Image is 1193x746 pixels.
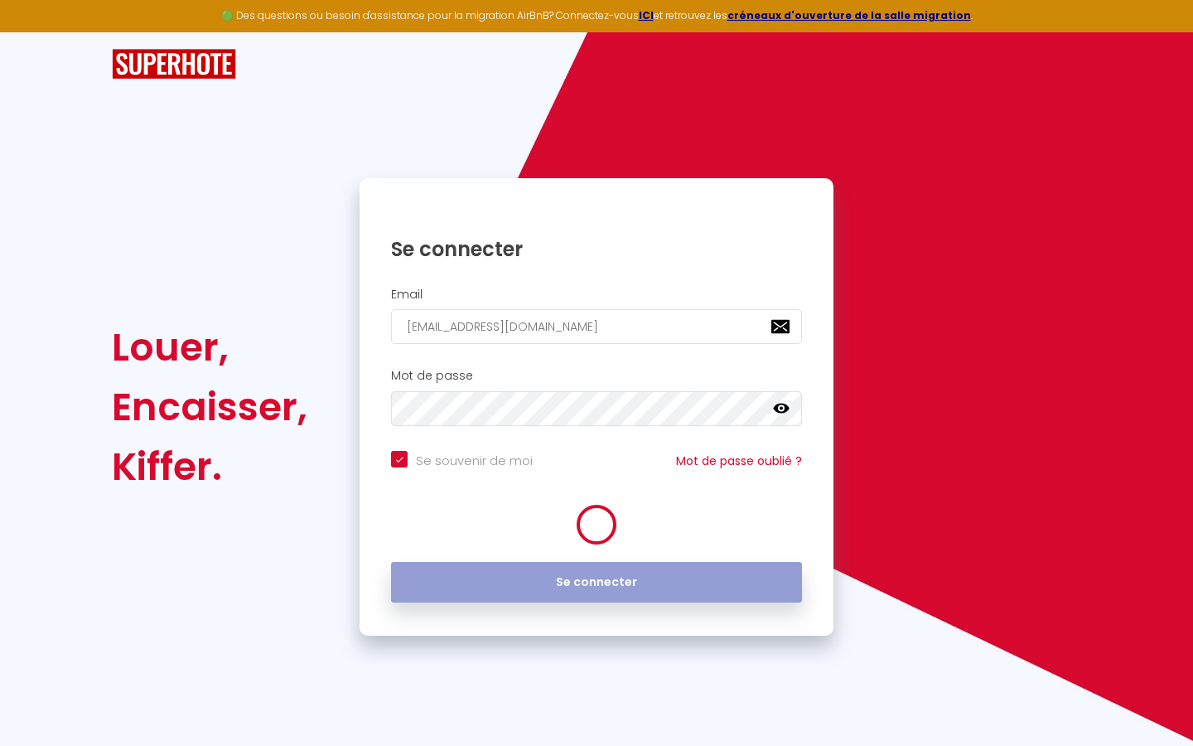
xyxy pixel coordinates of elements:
a: créneaux d'ouverture de la salle migration [727,8,971,22]
div: Encaisser, [112,377,307,437]
input: Ton Email [391,309,802,344]
h2: Email [391,288,802,302]
button: Ouvrir le widget de chat LiveChat [13,7,63,56]
button: Se connecter [391,562,802,603]
h2: Mot de passe [391,369,802,383]
div: Louer, [112,317,307,377]
a: ICI [639,8,654,22]
div: Kiffer. [112,437,307,497]
h1: Se connecter [391,236,802,262]
img: SuperHote logo [112,49,236,80]
a: Mot de passe oublié ? [676,453,802,469]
